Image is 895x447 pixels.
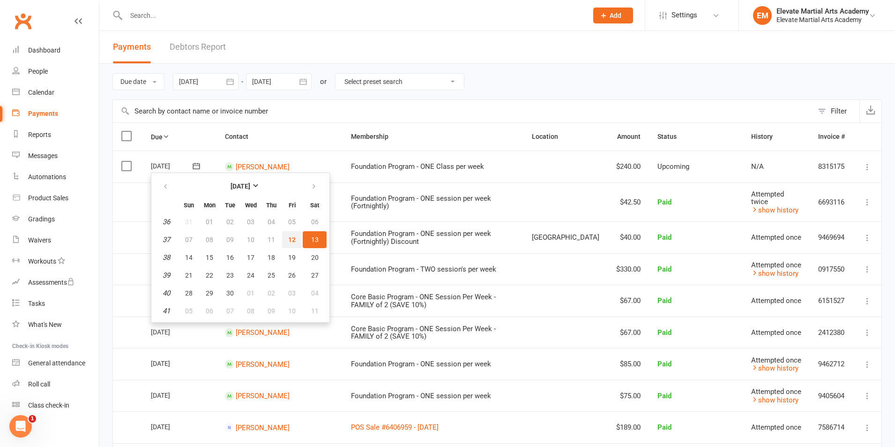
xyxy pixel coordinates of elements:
small: Monday [204,202,216,209]
span: Paid [657,233,671,242]
a: Debtors Report [170,31,226,63]
small: Tuesday [225,202,235,209]
span: Payments [113,42,151,52]
div: Dashboard [28,46,60,54]
em: 38 [163,253,170,262]
button: 01 [241,285,261,302]
a: [PERSON_NAME] [236,328,290,337]
span: 09 [268,307,275,315]
a: POS Sale #6406959 - [DATE] [351,423,439,432]
button: 22 [200,267,219,284]
span: 03 [288,289,296,297]
button: 19 [282,249,302,266]
div: Workouts [28,258,56,265]
a: Waivers [12,230,99,251]
button: 03 [282,285,302,302]
em: 41 [163,307,170,315]
a: show history [751,364,798,372]
div: Calendar [28,89,54,96]
em: 39 [163,271,170,280]
th: Location [523,123,608,151]
span: 07 [226,307,234,315]
div: Gradings [28,215,55,223]
button: 07 [220,303,240,319]
a: Automations [12,167,99,188]
span: 10 [288,307,296,315]
span: Attempted once [751,387,801,396]
button: 13 [303,231,327,248]
span: 14 [185,254,193,261]
td: $42.50 [608,182,649,222]
a: show history [751,269,798,278]
small: Saturday [310,202,319,209]
span: Attempted once [751,296,801,305]
th: Status [649,123,743,151]
input: Search... [123,9,581,22]
span: 15 [206,254,213,261]
button: 24 [241,267,261,284]
a: Gradings [12,209,99,230]
td: 7586714 [810,411,853,443]
span: N/A [751,162,764,171]
span: 29 [206,289,213,297]
button: 14 [179,249,199,266]
td: $67.00 [608,285,649,317]
button: 27 [303,267,327,284]
em: 37 [163,235,170,244]
div: Automations [28,173,66,181]
span: Foundation Program - ONE Class per week [351,162,484,171]
div: What's New [28,321,62,328]
span: Foundation Program - ONE session per week [351,360,491,368]
iframe: Intercom live chat [9,415,32,438]
span: Attempted once [751,261,801,269]
span: Paid [657,392,671,400]
a: Messages [12,145,99,167]
td: $189.00 [608,411,649,443]
span: Settings [671,5,697,26]
button: 25 [261,267,281,284]
span: Attempted once [751,233,801,242]
th: Invoice # [810,123,853,151]
a: Clubworx [11,9,35,33]
em: 36 [163,218,170,226]
button: Payments [113,31,151,63]
span: Attempted once [751,423,801,432]
span: 24 [247,272,254,279]
button: 26 [282,267,302,284]
div: Class check-in [28,402,69,409]
a: Payments [12,103,99,124]
button: 28 [179,285,199,302]
th: Amount [608,123,649,151]
span: 27 [311,272,319,279]
a: Product Sales [12,188,99,209]
a: Workouts [12,251,99,272]
button: 05 [179,303,199,319]
span: Attempted once [751,328,801,337]
div: Tasks [28,300,45,307]
div: Waivers [28,236,51,244]
button: 09 [261,303,281,319]
span: 01 [247,289,254,297]
td: $67.00 [608,317,649,349]
a: [PERSON_NAME] [236,423,290,432]
a: show history [751,396,798,404]
div: [DATE] [151,388,194,402]
em: 40 [163,289,170,297]
span: 11 [311,307,319,315]
button: 30 [220,285,240,302]
td: 9405604 [810,380,853,412]
div: General attendance [28,359,85,367]
div: Assessments [28,279,75,286]
span: 28 [185,289,193,297]
strong: [DATE] [231,182,250,190]
div: Filter [831,106,847,117]
button: 20 [303,249,327,266]
th: Membership [343,123,523,151]
a: show history [751,206,798,214]
button: 15 [200,249,219,266]
span: Paid [657,296,671,305]
span: 13 [311,236,319,243]
span: 18 [268,254,275,261]
td: 9462712 [810,348,853,380]
button: 29 [200,285,219,302]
